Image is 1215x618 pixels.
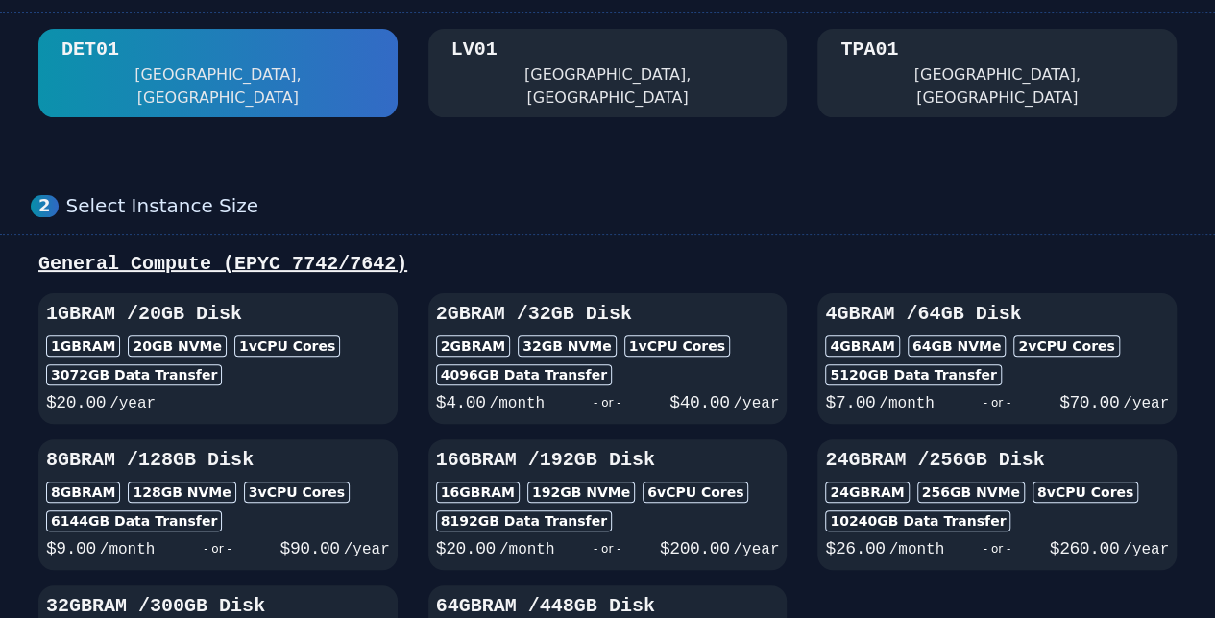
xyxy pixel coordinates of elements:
div: General Compute (EPYC 7742/7642) [31,251,1184,278]
span: /year [1123,395,1169,412]
span: /month [499,541,555,558]
div: 10240 GB Data Transfer [825,510,1010,531]
div: [GEOGRAPHIC_DATA], [GEOGRAPHIC_DATA] [451,63,765,110]
span: $ 260.00 [1049,539,1118,558]
div: 32 GB NVMe [518,335,617,357]
div: 128 GB NVMe [128,482,235,503]
h3: 4GB RAM / 64 GB Disk [825,301,1169,328]
span: $ 4.00 [436,393,486,412]
button: 1GBRAM /20GB Disk1GBRAM20GB NVMe1vCPU Cores3072GB Data Transfer$20.00/year [38,293,398,424]
div: 24GB RAM [825,482,909,503]
button: DET01 [GEOGRAPHIC_DATA], [GEOGRAPHIC_DATA] [38,29,398,117]
span: /year [109,395,156,412]
div: 256 GB NVMe [917,482,1025,503]
div: 6144 GB Data Transfer [46,510,222,531]
button: 8GBRAM /128GB Disk8GBRAM128GB NVMe3vCPU Cores6144GB Data Transfer$9.00/month- or -$90.00/year [38,439,398,570]
div: - or - [155,535,279,562]
span: $ 26.00 [825,539,885,558]
div: 8192 GB Data Transfer [436,510,612,531]
button: 24GBRAM /256GB Disk24GBRAM256GB NVMe8vCPU Cores10240GB Data Transfer$26.00/month- or -$260.00/year [817,439,1177,570]
h3: 16GB RAM / 192 GB Disk [436,447,780,474]
div: 5120 GB Data Transfer [825,364,1001,385]
div: 20 GB NVMe [128,335,227,357]
h3: 8GB RAM / 128 GB Disk [46,447,390,474]
div: 192 GB NVMe [527,482,635,503]
div: TPA01 [840,37,898,63]
div: 2 vCPU Cores [1013,335,1119,357]
button: TPA01 [GEOGRAPHIC_DATA], [GEOGRAPHIC_DATA] [817,29,1177,117]
div: 1 vCPU Cores [624,335,730,357]
span: $ 40.00 [669,393,729,412]
div: DET01 [61,37,119,63]
div: Select Instance Size [66,194,1184,218]
span: $ 20.00 [46,393,106,412]
div: 2 [31,195,59,217]
div: 6 vCPU Cores [643,482,748,503]
div: 64 GB NVMe [908,335,1007,357]
div: 8GB RAM [46,482,120,503]
button: 2GBRAM /32GB Disk2GBRAM32GB NVMe1vCPU Cores4096GB Data Transfer$4.00/month- or -$40.00/year [428,293,788,424]
span: /year [733,541,779,558]
div: 3072 GB Data Transfer [46,364,222,385]
span: /year [1123,541,1169,558]
span: /year [344,541,390,558]
div: 4GB RAM [825,335,899,357]
div: LV01 [451,37,498,63]
span: $ 7.00 [825,393,875,412]
h3: 24GB RAM / 256 GB Disk [825,447,1169,474]
button: LV01 [GEOGRAPHIC_DATA], [GEOGRAPHIC_DATA] [428,29,788,117]
span: /month [100,541,156,558]
div: - or - [944,535,1049,562]
div: 16GB RAM [436,482,520,503]
span: $ 90.00 [280,539,340,558]
div: 3 vCPU Cores [244,482,350,503]
div: [GEOGRAPHIC_DATA], [GEOGRAPHIC_DATA] [61,63,375,110]
div: - or - [545,389,669,416]
span: /month [489,395,545,412]
div: 1GB RAM [46,335,120,357]
span: $ 70.00 [1059,393,1119,412]
div: 8 vCPU Cores [1033,482,1138,503]
div: - or - [935,389,1059,416]
span: $ 200.00 [660,539,729,558]
span: /month [879,395,935,412]
span: /year [733,395,779,412]
div: [GEOGRAPHIC_DATA], [GEOGRAPHIC_DATA] [840,63,1154,110]
div: 2GB RAM [436,335,510,357]
h3: 1GB RAM / 20 GB Disk [46,301,390,328]
span: /month [888,541,944,558]
div: - or - [554,535,659,562]
div: 4096 GB Data Transfer [436,364,612,385]
span: $ 20.00 [436,539,496,558]
button: 16GBRAM /192GB Disk16GBRAM192GB NVMe6vCPU Cores8192GB Data Transfer$20.00/month- or -$200.00/year [428,439,788,570]
div: 1 vCPU Cores [234,335,340,357]
h3: 2GB RAM / 32 GB Disk [436,301,780,328]
span: $ 9.00 [46,539,96,558]
button: 4GBRAM /64GB Disk4GBRAM64GB NVMe2vCPU Cores5120GB Data Transfer$7.00/month- or -$70.00/year [817,293,1177,424]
